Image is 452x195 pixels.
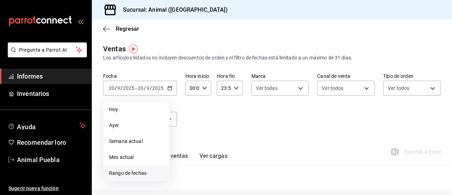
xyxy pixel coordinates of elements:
[103,73,117,79] font: Fecha
[5,51,87,59] a: Pregunta a Parrot AI
[8,185,59,191] font: Sugerir nueva función
[8,42,87,57] button: Pregunta a Parrot AI
[114,152,227,165] div: pestañas de navegación
[116,25,139,32] font: Regresar
[115,85,117,91] font: /
[120,85,123,91] font: /
[129,45,138,53] img: Marcador de información sobre herramientas
[135,85,137,91] font: -
[108,85,115,91] input: --
[17,156,60,164] font: Animal Puebla
[103,55,352,61] font: Los artículos listados no incluyen descuentos de orden y el filtro de fechas está limitado a un m...
[137,85,144,91] input: --
[19,47,67,53] font: Pregunta a Parrot AI
[150,85,152,91] font: /
[317,73,350,79] font: Canal de venta
[146,85,150,91] input: --
[17,73,43,80] font: Informes
[383,73,414,79] font: Tipo de orden
[109,138,143,144] font: Semana actual
[117,85,120,91] input: --
[185,73,209,79] font: Hora inicio
[388,85,409,91] font: Ver todos
[144,85,146,91] font: /
[152,85,164,91] input: ----
[160,153,188,159] font: Ver ventas
[123,6,228,13] font: Sucursal: Animal ([GEOGRAPHIC_DATA])
[17,123,36,131] font: Ayuda
[123,85,135,91] input: ----
[256,85,278,91] font: Ver todas
[17,139,66,146] font: Recomendar loro
[109,170,147,176] font: Rango de fechas
[109,122,119,128] font: Ayer
[200,153,228,159] font: Ver cargas
[17,90,49,97] font: Inventarios
[103,45,126,53] font: Ventas
[103,25,139,32] button: Regresar
[217,73,235,79] font: Hora fin
[322,85,343,91] font: Ver todos
[109,154,133,160] font: Mes actual
[78,18,83,24] button: abrir_cajón_menú
[109,107,118,112] font: Hoy
[251,73,266,79] font: Marca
